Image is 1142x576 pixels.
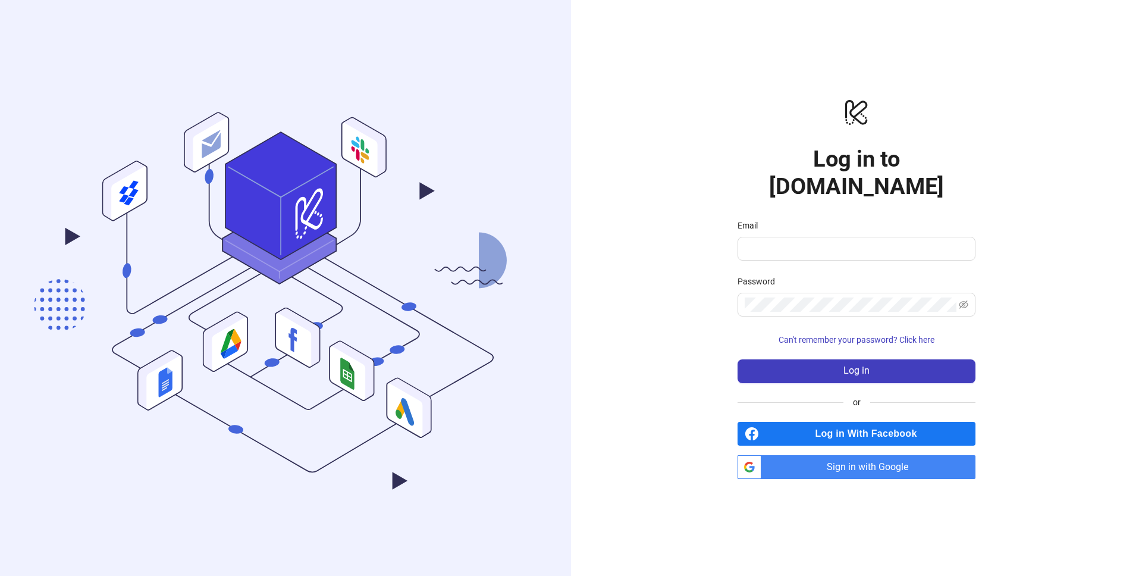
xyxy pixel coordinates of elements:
[738,359,975,383] button: Log in
[738,219,765,232] label: Email
[779,335,934,345] span: Can't remember your password? Click here
[959,300,968,309] span: eye-invisible
[738,455,975,479] a: Sign in with Google
[738,422,975,446] a: Log in With Facebook
[738,331,975,350] button: Can't remember your password? Click here
[738,335,975,345] a: Can't remember your password? Click here
[764,422,975,446] span: Log in With Facebook
[745,242,966,256] input: Email
[745,298,956,312] input: Password
[766,455,975,479] span: Sign in with Google
[738,145,975,200] h1: Log in to [DOMAIN_NAME]
[738,275,783,288] label: Password
[843,396,870,409] span: or
[843,365,870,376] span: Log in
